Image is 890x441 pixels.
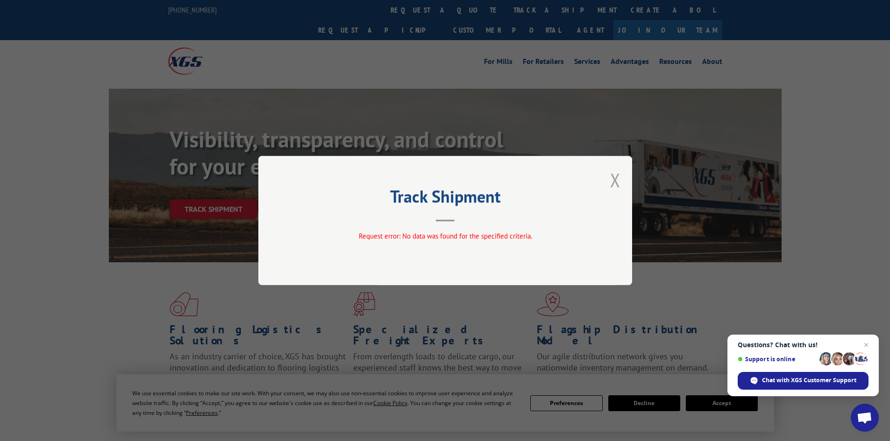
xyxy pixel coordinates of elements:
[305,190,585,208] h2: Track Shipment
[762,376,856,385] span: Chat with XGS Customer Support
[610,168,620,192] button: Close modal
[861,339,872,350] span: Close chat
[738,372,869,390] div: Chat with XGS Customer Support
[851,404,879,432] div: Open chat
[738,356,816,363] span: Support is online
[738,341,869,349] span: Questions? Chat with us!
[358,231,532,240] span: Request error: No data was found for the specified criteria.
